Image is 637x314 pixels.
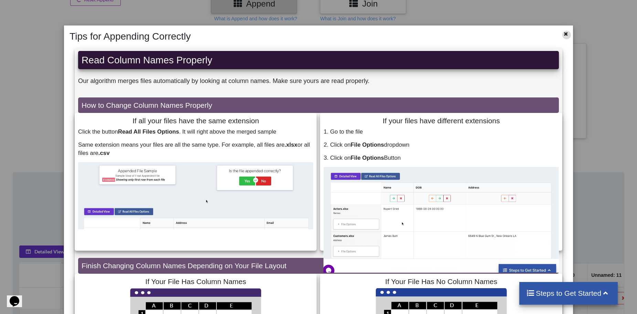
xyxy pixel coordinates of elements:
h4: Steps to Get Started [526,289,611,297]
iframe: chat widget [7,286,29,307]
b: File Options [351,142,384,148]
h4: If Your File Has No Column Names [323,277,559,286]
img: IndividualFilesDemo.gif [323,167,559,273]
b: .csv [98,150,110,156]
p: Our algorithm merges files automatically by looking at column names. Make sure yours are read pro... [78,76,559,85]
p: 1. Go to the file [323,128,559,136]
p: Same extension means your files are all the same type. For example, all files are or all files are [78,141,313,157]
h4: Finish Changing Column Names Depending on Your File Layout [82,261,555,270]
h4: If all your files have the same extension [78,116,313,125]
b: .xlsx [285,142,297,148]
b: Read All Files Options [118,128,179,135]
h2: Read Column Names Properly [82,54,555,66]
b: File Options [351,155,384,161]
p: 3. Click on Button [323,154,559,162]
img: ReadAllOptionsButton.gif [78,162,313,230]
h4: If Your File Has Column Names [78,277,313,286]
h4: If your files have different extensions [323,116,559,125]
h2: Tips for Appending Correctly [66,31,529,42]
p: Click the button . It will right above the merged sample [78,128,313,136]
p: 2. Click on dropdown [323,141,559,149]
h4: How to Change Column Names Properly [82,101,555,109]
